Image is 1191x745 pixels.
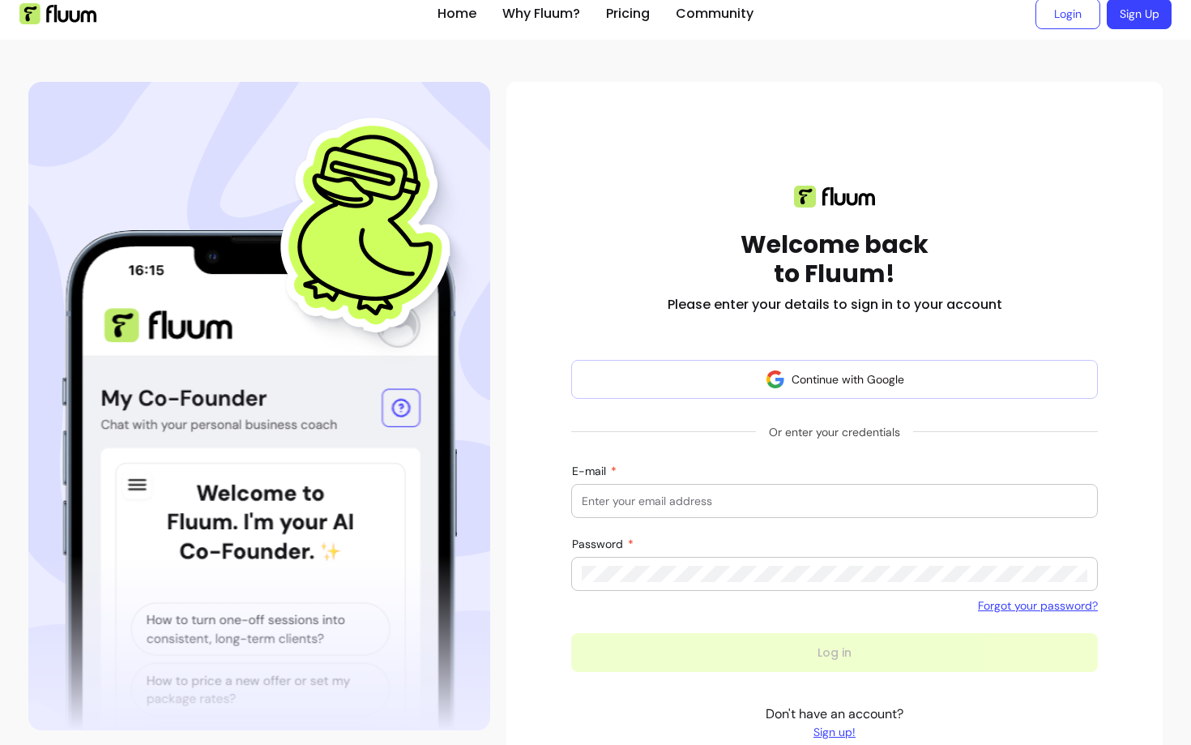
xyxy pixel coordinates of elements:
[438,4,476,24] a: Home
[582,566,1087,582] input: Password
[571,360,1098,399] button: Continue with Google
[794,186,875,208] img: Fluum logo
[572,464,609,478] span: E-mail
[766,704,903,740] p: Don't have an account?
[978,597,1098,614] a: Forgot your password?
[19,3,96,24] img: Fluum Logo
[668,295,1002,315] h2: Please enter your details to sign in to your account
[582,493,1087,509] input: E-mail
[741,230,928,289] h1: Welcome back to Fluum!
[502,4,580,24] a: Why Fluum?
[756,417,913,447] span: Or enter your credentials
[606,4,650,24] a: Pricing
[572,537,626,551] span: Password
[766,724,903,740] a: Sign up!
[766,370,785,389] img: avatar
[676,4,753,24] a: Community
